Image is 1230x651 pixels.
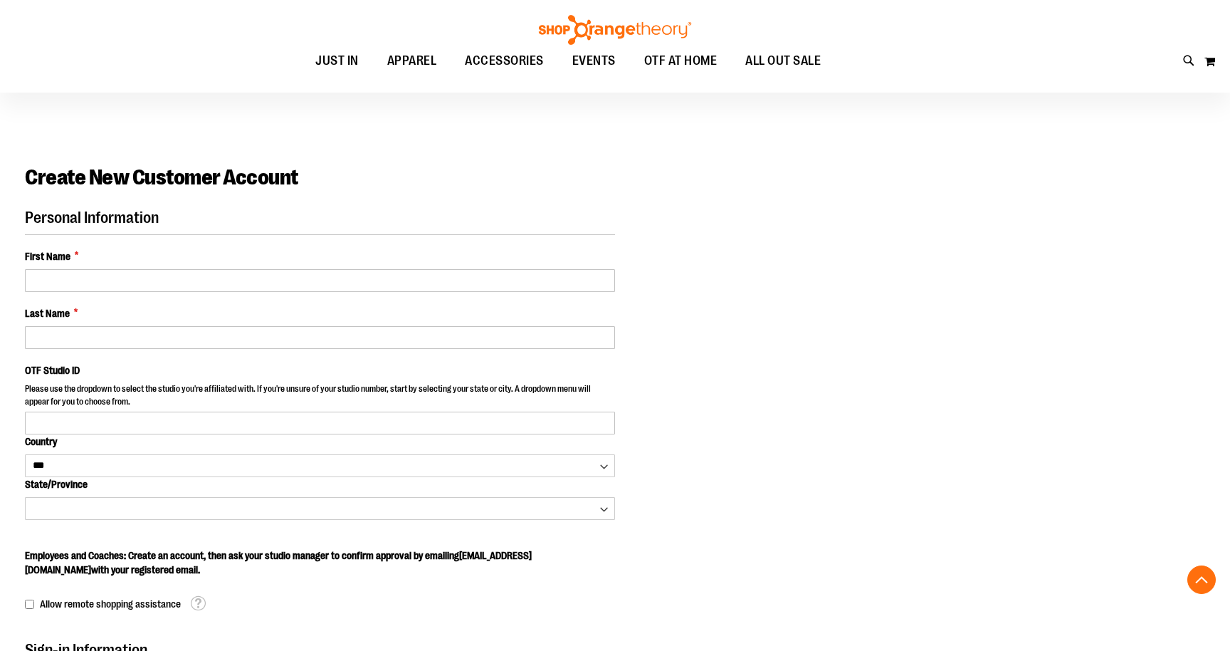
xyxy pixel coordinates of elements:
[25,306,70,321] span: Last Name
[745,45,821,77] span: ALL OUT SALE
[25,436,57,447] span: Country
[25,249,70,264] span: First Name
[387,45,437,77] span: APPAREL
[25,165,298,189] span: Create New Customer Account
[644,45,717,77] span: OTF AT HOME
[465,45,544,77] span: ACCESSORIES
[25,365,80,376] span: OTF Studio ID
[25,479,88,490] span: State/Province
[40,598,181,610] span: Allow remote shopping assistance
[25,383,615,411] p: Please use the dropdown to select the studio you're affiliated with. If you're unsure of your stu...
[315,45,359,77] span: JUST IN
[572,45,616,77] span: EVENTS
[25,550,532,576] span: Employees and Coaches: Create an account, then ask your studio manager to confirm approval by ema...
[537,15,693,45] img: Shop Orangetheory
[25,209,159,226] span: Personal Information
[1187,566,1216,594] button: Back To Top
